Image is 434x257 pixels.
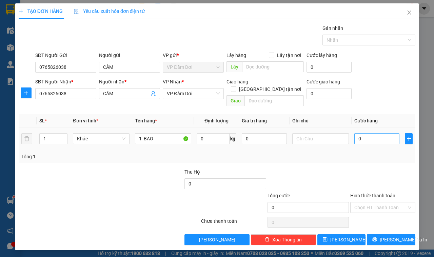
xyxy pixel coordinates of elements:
b: [PERSON_NAME] [39,4,96,13]
span: SL [39,118,45,123]
span: plus [19,9,23,14]
span: TẠO ĐƠN HÀNG [19,8,63,14]
span: save [323,237,328,242]
span: [PERSON_NAME] và In [380,236,427,243]
span: Khác [77,134,125,144]
button: printer[PERSON_NAME] và In [367,234,415,245]
input: Ghi Chú [292,133,349,144]
button: plus [405,133,413,144]
span: close [407,10,412,15]
span: Định lượng [204,118,229,123]
span: plus [405,136,412,141]
input: Dọc đường [244,95,303,106]
span: [GEOGRAPHIC_DATA] tận nơi [236,85,304,93]
span: Yêu cầu xuất hóa đơn điện tử [74,8,145,14]
span: Tên hàng [135,118,157,123]
button: plus [21,87,32,98]
input: Dọc đường [242,61,303,72]
span: Giao hàng [226,79,248,84]
div: Người gửi [99,52,160,59]
div: Chưa thanh toán [200,217,267,229]
span: delete [265,237,270,242]
label: Hình thức thanh toán [350,193,395,198]
span: environment [39,16,44,22]
span: VP Đầm Dơi [167,88,220,99]
span: Giá trị hàng [242,118,267,123]
input: Cước lấy hàng [307,62,352,73]
span: Cước hàng [354,118,378,123]
span: Giao [226,95,244,106]
b: GỬI : VP Đầm Dơi [3,42,76,54]
div: VP gửi [163,52,224,59]
li: 02839.63.63.63 [3,23,129,32]
span: phone [39,25,44,30]
button: delete [21,133,32,144]
span: plus [21,90,31,96]
span: Lấy tận nơi [274,52,304,59]
label: Cước giao hàng [307,79,340,84]
span: [PERSON_NAME] [199,236,235,243]
span: kg [230,133,236,144]
span: Đơn vị tính [73,118,98,123]
div: Người nhận [99,78,160,85]
div: Tổng: 1 [21,153,168,160]
li: 85 [PERSON_NAME] [3,15,129,23]
th: Ghi chú [290,114,352,127]
span: Thu Hộ [184,169,200,175]
span: user-add [151,91,156,96]
button: deleteXóa Thông tin [251,234,316,245]
span: Xóa Thông tin [272,236,302,243]
span: VP Đầm Dơi [167,62,220,72]
label: Gán nhãn [322,25,343,31]
span: Tổng cước [268,193,290,198]
button: [PERSON_NAME] [184,234,250,245]
span: Lấy hàng [226,53,246,58]
button: save[PERSON_NAME] [317,234,366,245]
label: Cước lấy hàng [307,53,337,58]
input: 0 [242,133,287,144]
span: VP Nhận [163,79,182,84]
input: Cước giao hàng [307,88,352,99]
span: [PERSON_NAME] [330,236,367,243]
div: SĐT Người Nhận [35,78,96,85]
img: icon [74,9,79,14]
span: Lấy [226,61,242,72]
button: Close [400,3,419,22]
div: SĐT Người Gửi [35,52,96,59]
span: printer [372,237,377,242]
input: VD: Bàn, Ghế [135,133,192,144]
